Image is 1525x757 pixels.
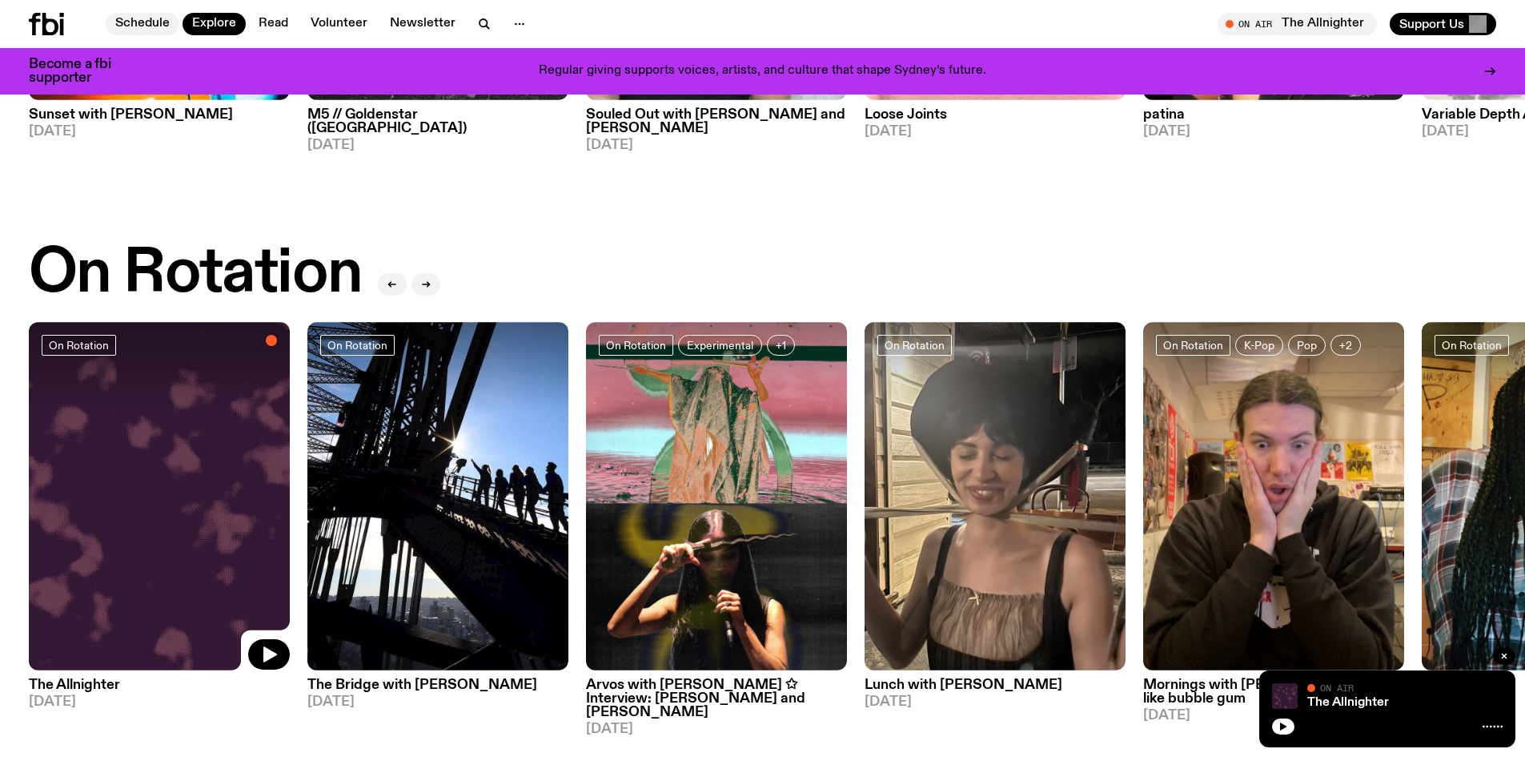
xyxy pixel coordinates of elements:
[1143,322,1404,670] img: A picture of Jim in the fbi.radio studio, with their hands against their cheeks and a surprised e...
[29,678,290,692] h3: The Allnighter
[599,335,673,356] a: On Rotation
[1156,335,1230,356] a: On Rotation
[1330,335,1361,356] button: +2
[1435,335,1509,356] a: On Rotation
[877,335,952,356] a: On Rotation
[307,100,568,152] a: M5 // Goldenstar ([GEOGRAPHIC_DATA])[DATE]
[1390,13,1496,35] button: Support Us
[1163,339,1223,351] span: On Rotation
[327,339,387,351] span: On Rotation
[586,108,847,135] h3: Souled Out with [PERSON_NAME] and [PERSON_NAME]
[1143,670,1404,723] a: Mornings with [PERSON_NAME] / pop like bubble gum[DATE]
[106,13,179,35] a: Schedule
[885,339,945,351] span: On Rotation
[29,670,290,709] a: The Allnighter[DATE]
[1143,709,1404,723] span: [DATE]
[1442,339,1502,351] span: On Rotation
[586,670,847,736] a: Arvos with [PERSON_NAME] ✩ Interview: [PERSON_NAME] and [PERSON_NAME][DATE]
[865,695,1126,709] span: [DATE]
[29,125,290,139] span: [DATE]
[1399,17,1464,31] span: Support Us
[1307,696,1389,709] a: The Allnighter
[1244,339,1274,351] span: K-Pop
[249,13,298,35] a: Read
[320,335,395,356] a: On Rotation
[29,108,290,122] h3: Sunset with [PERSON_NAME]
[678,335,762,356] a: Experimental
[49,339,109,351] span: On Rotation
[606,339,666,351] span: On Rotation
[29,100,290,139] a: Sunset with [PERSON_NAME][DATE]
[1297,339,1317,351] span: Pop
[865,100,1126,139] a: Loose Joints[DATE]
[865,678,1126,692] h3: Lunch with [PERSON_NAME]
[1143,678,1404,706] h3: Mornings with [PERSON_NAME] / pop like bubble gum
[1235,335,1283,356] a: K-Pop
[1218,13,1377,35] button: On AirThe Allnighter
[29,244,362,304] h2: On Rotation
[586,678,847,719] h3: Arvos with [PERSON_NAME] ✩ Interview: [PERSON_NAME] and [PERSON_NAME]
[1339,339,1352,351] span: +2
[586,100,847,152] a: Souled Out with [PERSON_NAME] and [PERSON_NAME][DATE]
[307,695,568,709] span: [DATE]
[380,13,465,35] a: Newsletter
[586,723,847,736] span: [DATE]
[1320,683,1354,693] span: On Air
[29,58,131,85] h3: Become a fbi supporter
[42,335,116,356] a: On Rotation
[1143,125,1404,139] span: [DATE]
[776,339,786,351] span: +1
[1143,108,1404,122] h3: patina
[307,139,568,152] span: [DATE]
[29,695,290,709] span: [DATE]
[687,339,753,351] span: Experimental
[539,64,986,79] p: Regular giving supports voices, artists, and culture that shape Sydney’s future.
[307,322,568,670] img: People climb Sydney's Harbour Bridge
[307,108,568,135] h3: M5 // Goldenstar ([GEOGRAPHIC_DATA])
[767,335,795,356] button: +1
[586,139,847,152] span: [DATE]
[183,13,246,35] a: Explore
[1143,100,1404,139] a: patina[DATE]
[307,670,568,709] a: The Bridge with [PERSON_NAME][DATE]
[586,322,847,670] img: Split frame of Bhenji Ra and Karina Utomo mid performances
[301,13,377,35] a: Volunteer
[865,108,1126,122] h3: Loose Joints
[865,125,1126,139] span: [DATE]
[865,670,1126,709] a: Lunch with [PERSON_NAME][DATE]
[307,678,568,692] h3: The Bridge with [PERSON_NAME]
[1288,335,1326,356] a: Pop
